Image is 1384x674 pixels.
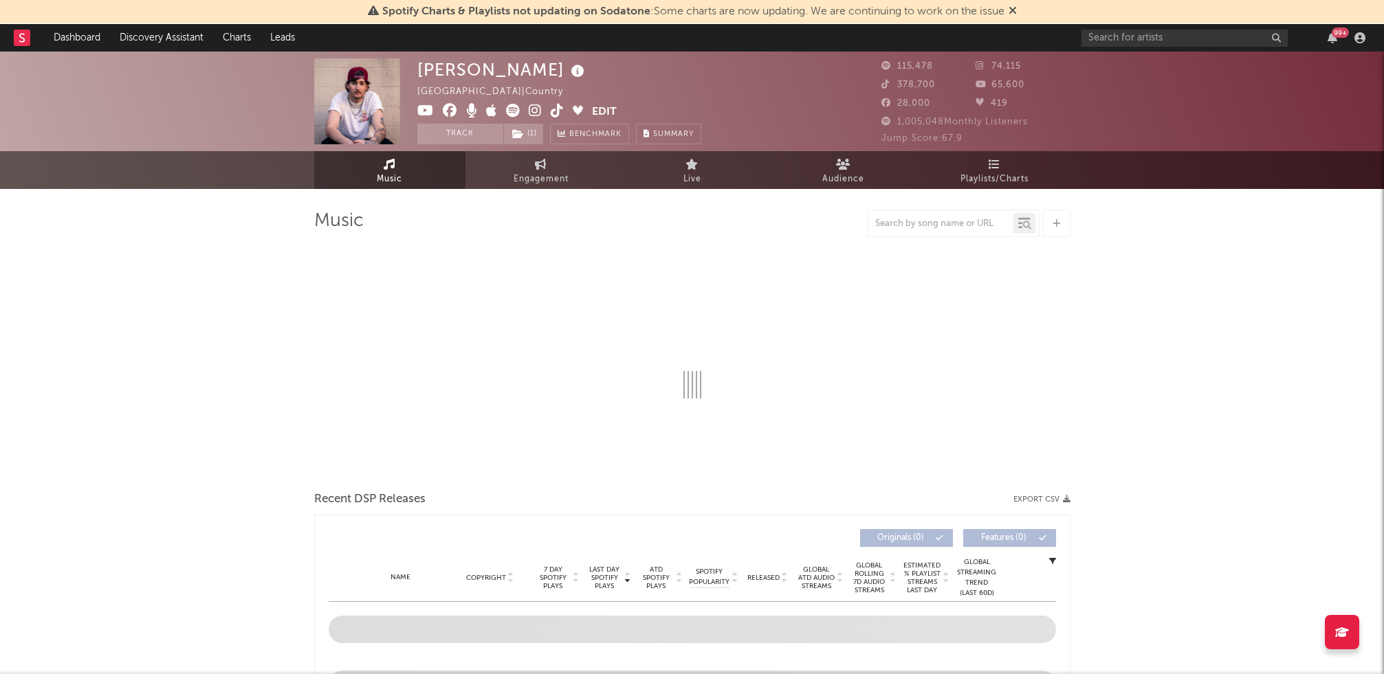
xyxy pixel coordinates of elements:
[1009,6,1017,17] span: Dismiss
[213,24,261,52] a: Charts
[261,24,305,52] a: Leads
[653,131,694,138] span: Summary
[592,104,617,121] button: Edit
[860,529,953,547] button: Originals(0)
[465,151,617,189] a: Engagement
[417,84,579,100] div: [GEOGRAPHIC_DATA] | Country
[976,80,1024,89] span: 65,600
[44,24,110,52] a: Dashboard
[960,171,1029,188] span: Playlists/Charts
[747,574,780,582] span: Released
[881,62,933,71] span: 115,478
[963,529,1056,547] button: Features(0)
[1332,27,1349,38] div: 99 +
[417,124,503,144] button: Track
[514,171,569,188] span: Engagement
[466,574,506,582] span: Copyright
[822,171,864,188] span: Audience
[689,567,729,587] span: Spotify Popularity
[976,62,1021,71] span: 74,115
[110,24,213,52] a: Discovery Assistant
[683,171,701,188] span: Live
[382,6,1004,17] span: : Some charts are now updating. We are continuing to work on the issue
[1328,32,1337,43] button: 99+
[382,6,650,17] span: Spotify Charts & Playlists not updating on Sodatone
[956,557,998,598] div: Global Streaming Trend (Last 60D)
[550,124,629,144] a: Benchmark
[768,151,919,189] a: Audience
[972,534,1035,542] span: Features ( 0 )
[881,117,1028,126] span: 1,005,048 Monthly Listeners
[638,565,674,590] span: ATD Spotify Plays
[868,218,1013,229] input: Search by song name or URL
[569,126,622,143] span: Benchmark
[314,491,426,508] span: Recent DSP Releases
[417,58,588,81] div: [PERSON_NAME]
[504,124,543,144] button: (1)
[1081,30,1288,47] input: Search for artists
[976,99,1008,108] span: 419
[798,565,835,590] span: Global ATD Audio Streams
[1013,495,1070,504] button: Export CSV
[535,565,571,590] span: 7 Day Spotify Plays
[586,565,623,590] span: Last Day Spotify Plays
[881,134,963,143] span: Jump Score: 67.9
[881,99,930,108] span: 28,000
[919,151,1070,189] a: Playlists/Charts
[881,80,935,89] span: 378,700
[314,151,465,189] a: Music
[869,534,932,542] span: Originals ( 0 )
[850,561,888,594] span: Global Rolling 7D Audio Streams
[503,124,544,144] span: ( 1 )
[903,561,941,594] span: Estimated % Playlist Streams Last Day
[377,171,402,188] span: Music
[617,151,768,189] a: Live
[636,124,701,144] button: Summary
[356,572,446,583] div: Name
